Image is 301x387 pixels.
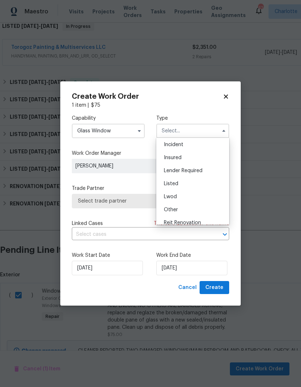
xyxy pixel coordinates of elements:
label: Capability [72,115,145,122]
span: Linked Cases [72,220,103,227]
span: Reit Renovation [164,220,201,225]
label: Work Start Date [72,252,145,259]
span: Other [164,207,178,212]
button: Create [200,281,229,294]
input: M/D/YYYY [72,261,143,275]
span: [PERSON_NAME] [75,162,179,170]
span: $ 75 [91,103,100,108]
input: Select... [72,124,145,138]
span: There are case s for this home [154,220,229,227]
button: Hide options [219,127,228,135]
h2: Create Work Order [72,93,223,100]
input: M/D/YYYY [156,261,227,275]
label: Work Order Manager [72,150,229,157]
label: Type [156,115,229,122]
button: Cancel [175,281,200,294]
span: Lender Required [164,168,202,173]
button: Show options [135,127,144,135]
span: Select trade partner [78,197,223,205]
span: Create [205,283,223,292]
label: Work End Date [156,252,229,259]
span: Listed [164,181,178,186]
span: Insured [164,155,182,160]
span: 25 [176,221,183,226]
span: Incident [164,142,183,147]
div: 1 item | [72,102,229,109]
span: Cancel [178,283,197,292]
input: Select cases [72,229,209,240]
span: Lwod [164,194,177,199]
label: Trade Partner [72,185,229,192]
input: Select... [156,124,229,138]
button: Open [220,229,230,239]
